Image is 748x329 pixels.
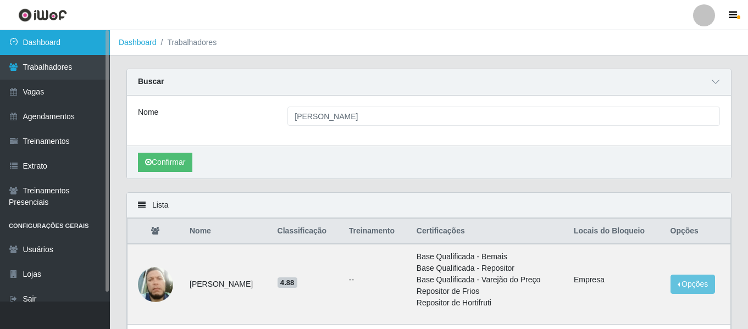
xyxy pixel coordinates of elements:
th: Locais do Bloqueio [567,219,664,244]
th: Certificações [410,219,567,244]
li: Empresa [574,274,657,286]
li: Base Qualificada - Bemais [417,251,561,263]
th: Opções [664,219,731,244]
li: Repositor de Frios [417,286,561,297]
button: Confirmar [138,153,192,172]
ul: -- [349,274,403,286]
span: 4.88 [278,277,297,288]
li: Base Qualificada - Repositor [417,263,561,274]
li: Repositor de Hortifruti [417,297,561,309]
img: 1673493072415.jpeg [138,264,173,305]
li: Base Qualificada - Varejão do Preço [417,274,561,286]
li: Trabalhadores [157,37,217,48]
th: Classificação [271,219,342,244]
nav: breadcrumb [110,30,748,55]
div: Lista [127,193,731,218]
td: [PERSON_NAME] [183,244,271,325]
th: Nome [183,219,271,244]
th: Treinamento [342,219,410,244]
button: Opções [671,275,716,294]
label: Nome [138,107,158,118]
input: Digite o Nome... [287,107,720,126]
img: CoreUI Logo [18,8,67,22]
a: Dashboard [119,38,157,47]
strong: Buscar [138,77,164,86]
